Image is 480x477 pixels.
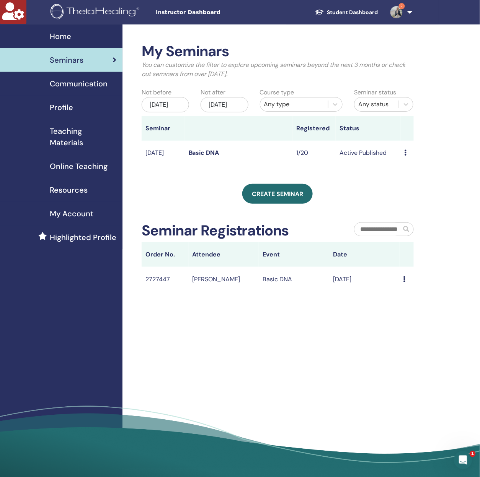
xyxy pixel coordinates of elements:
div: [DATE] [142,97,189,112]
th: Seminar [142,116,185,141]
span: Instructor Dashboard [156,8,271,16]
span: Create seminar [252,190,303,198]
span: My Account [50,208,93,219]
span: Communication [50,78,108,89]
span: Online Teaching [50,161,108,172]
th: Order No. [142,242,189,267]
span: Home [50,31,71,42]
span: 1 [470,451,476,457]
td: Basic DNA [259,267,329,292]
span: Teaching Materials [50,125,116,148]
th: Registered [293,116,336,141]
h2: Seminar Registrations [142,222,289,240]
div: [DATE] [201,97,248,112]
a: Basic DNA [189,149,219,157]
td: 1/20 [293,141,336,165]
span: Highlighted Profile [50,232,116,243]
a: Create seminar [242,184,313,204]
label: Seminar status [354,88,396,97]
a: Student Dashboard [309,5,384,19]
img: default.jpg [390,6,403,18]
label: Course type [260,88,294,97]
span: Resources [50,184,88,196]
img: logo.png [51,4,142,21]
td: [DATE] [142,141,185,165]
img: graduation-cap-white.svg [315,9,324,15]
span: 2 [399,3,405,9]
th: Attendee [189,242,259,267]
h2: My Seminars [142,43,414,60]
div: Any status [358,100,395,109]
label: Not after [201,88,225,97]
th: Event [259,242,329,267]
div: Any type [264,100,325,109]
th: Status [336,116,400,141]
iframe: Intercom live chat [454,451,472,469]
span: Seminars [50,54,83,66]
span: Profile [50,102,73,113]
td: Active Published [336,141,400,165]
td: [PERSON_NAME] [189,267,259,292]
p: You can customize the filter to explore upcoming seminars beyond the next 3 months or check out s... [142,60,414,79]
td: 2727447 [142,267,189,292]
td: [DATE] [329,267,400,292]
label: Not before [142,88,171,97]
th: Date [329,242,400,267]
